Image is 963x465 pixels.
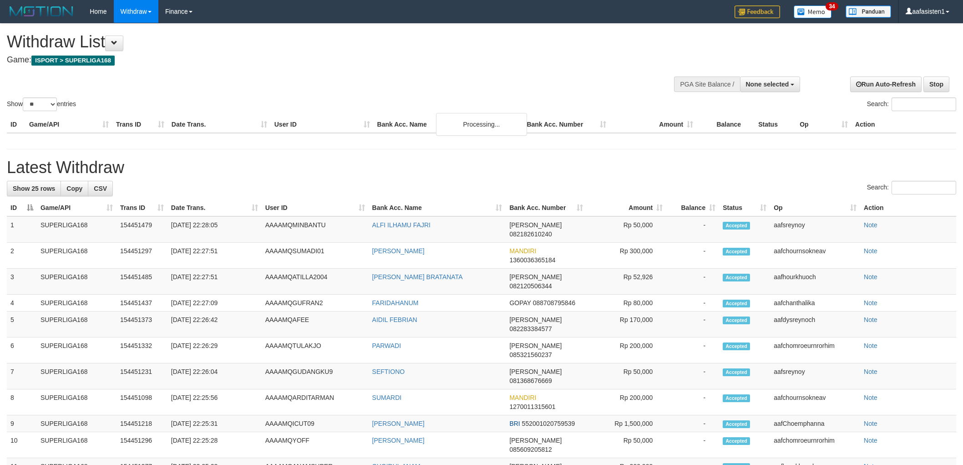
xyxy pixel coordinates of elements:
[7,5,76,18] img: MOTION_logo.png
[374,116,523,133] th: Bank Acc. Name
[37,199,117,216] th: Game/API: activate to sort column ascending
[262,363,369,389] td: AAAAMQGUDANGKU9
[509,368,562,375] span: [PERSON_NAME]
[372,437,425,444] a: [PERSON_NAME]
[112,116,168,133] th: Trans ID
[587,199,666,216] th: Amount: activate to sort column ascending
[826,2,838,10] span: 34
[770,216,860,243] td: aafsreynoy
[509,377,552,384] span: Copy 081368676669 to clipboard
[666,415,719,432] td: -
[770,337,860,363] td: aafchomroeurnrorhim
[7,363,37,389] td: 7
[723,300,750,307] span: Accepted
[372,394,402,401] a: SUMARDI
[506,199,587,216] th: Bank Acc. Number: activate to sort column ascending
[167,295,262,312] td: [DATE] 22:27:09
[666,363,719,389] td: -
[723,222,750,230] span: Accepted
[509,351,552,358] span: Copy 085321560237 to clipboard
[587,269,666,295] td: Rp 52,926
[167,389,262,415] td: [DATE] 22:25:56
[509,342,562,349] span: [PERSON_NAME]
[864,221,877,229] a: Note
[37,269,117,295] td: SUPERLIGA168
[770,295,860,312] td: aafchanthalika
[523,116,610,133] th: Bank Acc. Number
[372,342,401,349] a: PARWADI
[770,269,860,295] td: aafhourkhuoch
[860,199,956,216] th: Action
[167,269,262,295] td: [DATE] 22:27:51
[37,363,117,389] td: SUPERLIGA168
[37,432,117,458] td: SUPERLIGA168
[7,216,37,243] td: 1
[892,97,956,111] input: Search:
[794,5,832,18] img: Button%20Memo.svg
[7,415,37,432] td: 9
[509,316,562,323] span: [PERSON_NAME]
[117,415,167,432] td: 154451218
[723,394,750,402] span: Accepted
[587,415,666,432] td: Rp 1,500,000
[117,199,167,216] th: Trans ID: activate to sort column ascending
[167,312,262,337] td: [DATE] 22:26:42
[509,256,555,264] span: Copy 1360036365184 to clipboard
[509,230,552,238] span: Copy 082182610240 to clipboard
[262,389,369,415] td: AAAAMQARDITARMAN
[509,282,552,290] span: Copy 082120506344 to clipboard
[167,243,262,269] td: [DATE] 22:27:51
[864,247,877,255] a: Note
[7,33,633,51] h1: Withdraw List
[587,312,666,337] td: Rp 170,000
[7,269,37,295] td: 3
[372,420,425,427] a: [PERSON_NAME]
[13,185,55,192] span: Show 25 rows
[770,199,860,216] th: Op: activate to sort column ascending
[697,116,755,133] th: Balance
[436,113,527,136] div: Processing...
[850,77,922,92] a: Run Auto-Refresh
[587,432,666,458] td: Rp 50,000
[7,432,37,458] td: 10
[94,185,107,192] span: CSV
[522,420,575,427] span: Copy 552001020759539 to clipboard
[509,221,562,229] span: [PERSON_NAME]
[610,116,697,133] th: Amount
[666,337,719,363] td: -
[262,312,369,337] td: AAAAMQAFEE
[796,116,851,133] th: Op
[666,295,719,312] td: -
[262,432,369,458] td: AAAAMQYOFF
[7,116,25,133] th: ID
[864,420,877,427] a: Note
[167,337,262,363] td: [DATE] 22:26:29
[117,269,167,295] td: 154451485
[37,337,117,363] td: SUPERLIGA168
[262,269,369,295] td: AAAAMQATILLA2004
[167,415,262,432] td: [DATE] 22:25:31
[666,432,719,458] td: -
[262,415,369,432] td: AAAAMQICUT09
[740,77,801,92] button: None selected
[372,221,431,229] a: ALFI ILHAMU FAJRI
[117,337,167,363] td: 154451332
[719,199,770,216] th: Status: activate to sort column ascending
[7,199,37,216] th: ID: activate to sort column descending
[587,216,666,243] td: Rp 50,000
[587,337,666,363] td: Rp 200,000
[851,116,956,133] th: Action
[587,363,666,389] td: Rp 50,000
[587,389,666,415] td: Rp 200,000
[117,389,167,415] td: 154451098
[723,342,750,350] span: Accepted
[37,415,117,432] td: SUPERLIGA168
[117,216,167,243] td: 154451479
[7,181,61,196] a: Show 25 rows
[372,273,463,281] a: [PERSON_NAME] BRATANATA
[587,295,666,312] td: Rp 80,000
[66,185,82,192] span: Copy
[509,273,562,281] span: [PERSON_NAME]
[666,389,719,415] td: -
[735,5,780,18] img: Feedback.jpg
